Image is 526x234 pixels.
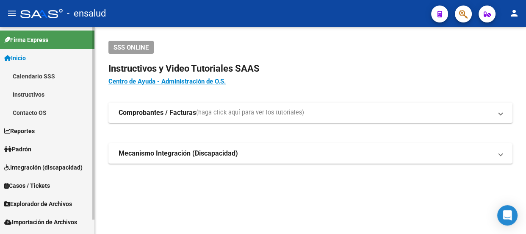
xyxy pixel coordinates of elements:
strong: Mecanismo Integración (Discapacidad) [119,149,238,158]
button: SSS ONLINE [108,41,154,54]
span: Explorador de Archivos [4,199,72,209]
span: (haga click aquí para ver los tutoriales) [196,108,304,117]
mat-expansion-panel-header: Comprobantes / Facturas(haga click aquí para ver los tutoriales) [108,103,512,123]
span: - ensalud [67,4,106,23]
mat-icon: person [509,8,519,18]
a: Centro de Ayuda - Administración de O.S. [108,78,226,85]
span: Inicio [4,53,26,63]
span: Padrón [4,145,31,154]
span: SSS ONLINE [114,44,149,51]
span: Integración (discapacidad) [4,163,83,172]
span: Firma Express [4,35,48,45]
mat-expansion-panel-header: Mecanismo Integración (Discapacidad) [108,143,512,164]
mat-icon: menu [7,8,17,18]
span: Reportes [4,126,35,136]
h2: Instructivos y Video Tutoriales SAAS [108,61,512,77]
div: Open Intercom Messenger [497,205,518,226]
span: Importación de Archivos [4,217,77,227]
strong: Comprobantes / Facturas [119,108,196,117]
span: Casos / Tickets [4,181,50,190]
